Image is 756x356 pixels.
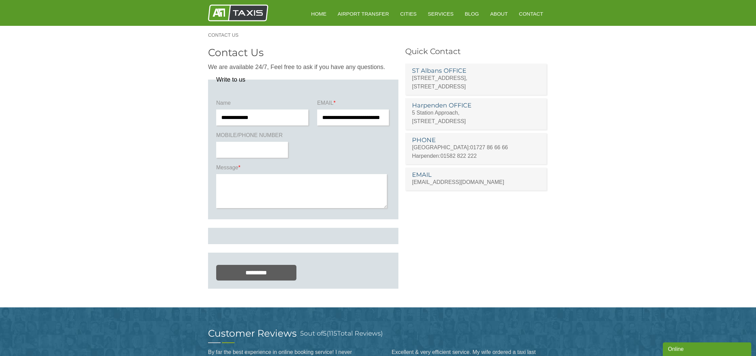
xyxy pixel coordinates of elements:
[216,99,310,109] label: Name
[208,48,398,58] h2: Contact Us
[412,137,540,143] h3: PHONE
[460,5,484,22] a: Blog
[485,5,513,22] a: About
[300,329,304,337] span: 5
[323,329,327,337] span: 5
[300,328,383,338] h3: out of ( Total Reviews)
[412,152,540,160] p: Harpenden:
[208,63,398,71] p: We are available 24/7, Feel free to ask if you have any questions.
[663,341,753,356] iframe: chat widget
[412,172,540,178] h3: EMAIL
[216,164,390,174] label: Message
[514,5,548,22] a: Contact
[412,68,540,74] h3: ST Albans OFFICE
[470,145,508,150] a: 01727 86 66 66
[412,102,540,108] h3: Harpenden OFFICE
[306,5,331,22] a: HOME
[395,5,421,22] a: Cities
[441,153,477,159] a: 01582 822 222
[208,33,245,37] a: Contact Us
[216,77,245,83] legend: Write to us
[208,4,268,21] img: A1 Taxis
[329,329,337,337] span: 115
[317,99,390,109] label: EMAIL
[412,108,540,125] p: 5 Station Approach, [STREET_ADDRESS]
[208,328,297,338] h2: Customer Reviews
[412,143,540,152] p: [GEOGRAPHIC_DATA]:
[412,74,540,91] p: [STREET_ADDRESS], [STREET_ADDRESS]
[333,5,394,22] a: Airport Transfer
[216,132,289,142] label: MOBILE/PHONE NUMBER
[412,179,504,185] a: [EMAIL_ADDRESS][DOMAIN_NAME]
[423,5,459,22] a: Services
[405,48,548,55] h3: Quick Contact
